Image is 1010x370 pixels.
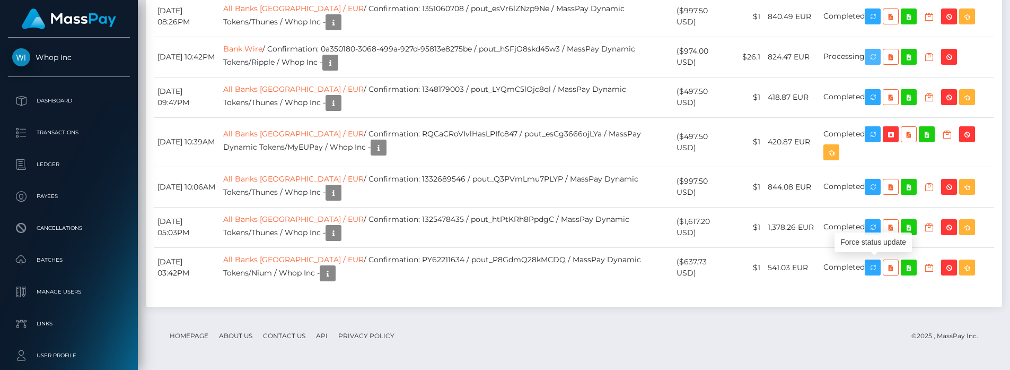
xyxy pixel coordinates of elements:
a: Cancellations [8,215,130,242]
a: Batches [8,247,130,273]
a: Transactions [8,119,130,146]
a: All Banks [GEOGRAPHIC_DATA] / EUR [223,84,364,94]
p: Transactions [12,125,126,141]
td: 418.87 EUR [764,77,820,117]
p: Batches [12,252,126,268]
td: [DATE] 05:03PM [154,207,219,247]
a: API [312,328,332,344]
td: ($637.73 USD) [673,247,732,288]
td: / Confirmation: 1325478435 / pout_htPtKRh8PpdgC / MassPay Dynamic Tokens/Thunes / Whop Inc - [219,207,673,247]
a: Payees [8,183,130,210]
td: Completed [820,207,994,247]
td: $1 [732,117,764,167]
p: User Profile [12,348,126,364]
p: Ledger [12,157,126,173]
td: ($1,617.20 USD) [673,207,732,247]
a: All Banks [GEOGRAPHIC_DATA] / EUR [223,214,364,224]
td: 824.47 EUR [764,37,820,77]
td: 1,378.26 EUR [764,207,820,247]
p: Cancellations [12,220,126,236]
p: Links [12,316,126,332]
a: Dashboard [8,88,130,114]
td: [DATE] 03:42PM [154,247,219,288]
td: Completed [820,77,994,117]
a: Privacy Policy [334,328,399,344]
a: Links [8,311,130,337]
td: Processing [820,37,994,77]
td: $1 [732,77,764,117]
td: Completed [820,117,994,167]
img: Whop Inc [12,48,30,66]
td: [DATE] 10:39AM [154,117,219,167]
td: / Confirmation: PY62211634 / pout_P8GdmQ28kMCDQ / MassPay Dynamic Tokens/Nium / Whop Inc - [219,247,673,288]
td: [DATE] 10:42PM [154,37,219,77]
span: Whop Inc [8,53,130,62]
p: Manage Users [12,284,126,300]
td: 541.03 EUR [764,247,820,288]
td: $1 [732,247,764,288]
a: About Us [215,328,257,344]
td: [DATE] 10:06AM [154,167,219,207]
a: Homepage [165,328,213,344]
a: All Banks [GEOGRAPHIC_DATA] / EUR [223,255,364,264]
td: Completed [820,247,994,288]
a: Bank Wire [223,44,262,54]
td: ($497.50 USD) [673,117,732,167]
td: $26.1 [732,37,764,77]
a: All Banks [GEOGRAPHIC_DATA] / EUR [223,129,364,139]
td: $1 [732,207,764,247]
img: MassPay Logo [22,8,116,29]
td: ($974.00 USD) [673,37,732,77]
a: All Banks [GEOGRAPHIC_DATA] / EUR [223,4,364,13]
a: Ledger [8,151,130,178]
td: [DATE] 09:47PM [154,77,219,117]
td: ($997.50 USD) [673,167,732,207]
a: All Banks [GEOGRAPHIC_DATA] / EUR [223,174,364,184]
a: Manage Users [8,279,130,305]
td: 420.87 EUR [764,117,820,167]
td: $1 [732,167,764,207]
td: 844.08 EUR [764,167,820,207]
td: Completed [820,167,994,207]
p: Payees [12,188,126,204]
div: Force status update [835,233,912,252]
td: / Confirmation: RQCaCRoVIvlHasLPIfc847 / pout_esCg3666ojLYa / MassPay Dynamic Tokens/MyEUPay / Wh... [219,117,673,167]
a: User Profile [8,342,130,369]
div: © 2025 , MassPay Inc. [911,330,986,342]
td: ($497.50 USD) [673,77,732,117]
a: Contact Us [259,328,310,344]
td: / Confirmation: 1332689546 / pout_Q3PVmLmu7PLYP / MassPay Dynamic Tokens/Thunes / Whop Inc - [219,167,673,207]
p: Dashboard [12,93,126,109]
td: / Confirmation: 1348179003 / pout_LYQmC5lOjc8ql / MassPay Dynamic Tokens/Thunes / Whop Inc - [219,77,673,117]
td: / Confirmation: 0a350180-3068-499a-927d-95813e8275be / pout_hSFjO8skd45w3 / MassPay Dynamic Token... [219,37,673,77]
